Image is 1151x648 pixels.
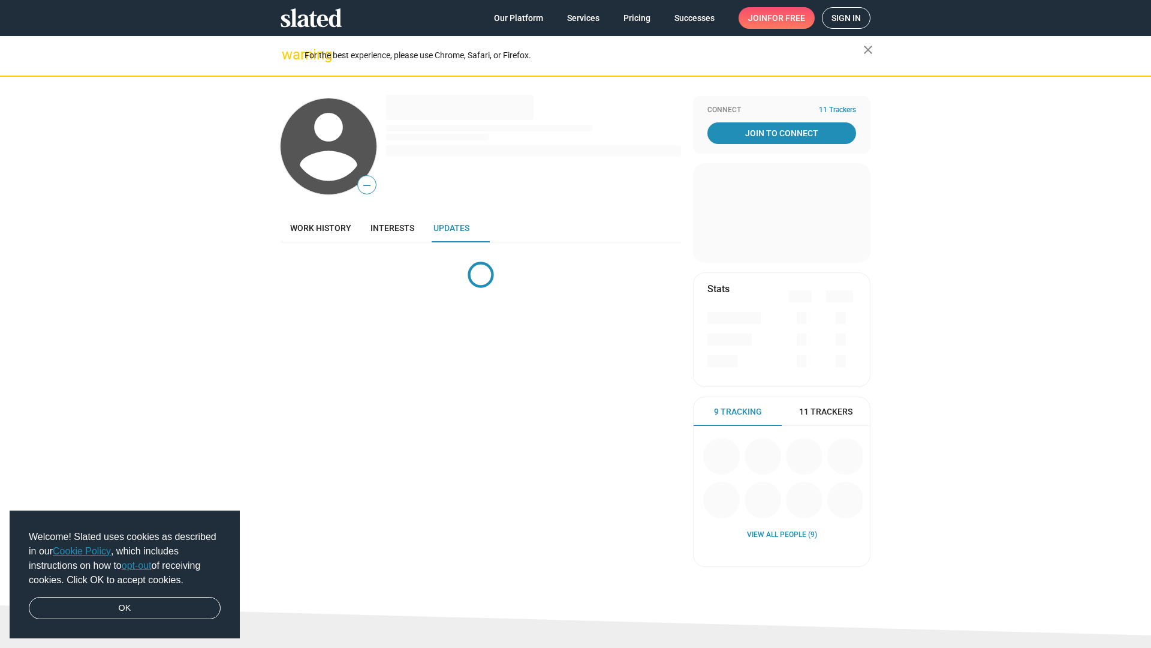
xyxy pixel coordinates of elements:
[122,560,152,571] a: opt-out
[710,122,854,144] span: Join To Connect
[290,223,351,233] span: Work history
[831,8,861,28] span: Sign in
[799,406,852,418] span: 11 Trackers
[707,122,856,144] a: Join To Connect
[305,47,863,64] div: For the best experience, please use Chrome, Safari, or Firefox.
[822,7,870,29] a: Sign in
[433,223,469,233] span: Updates
[29,597,221,620] a: dismiss cookie message
[861,43,875,57] mat-icon: close
[707,106,856,115] div: Connect
[281,214,361,242] a: Work history
[614,7,660,29] a: Pricing
[358,178,376,193] span: —
[361,214,424,242] a: Interests
[558,7,609,29] a: Services
[10,511,240,639] div: cookieconsent
[714,406,762,418] span: 9 Tracking
[674,7,715,29] span: Successes
[747,530,817,540] a: View all People (9)
[282,47,296,62] mat-icon: warning
[494,7,543,29] span: Our Platform
[819,106,856,115] span: 11 Trackers
[53,546,111,556] a: Cookie Policy
[665,7,724,29] a: Successes
[567,7,599,29] span: Services
[767,7,805,29] span: for free
[739,7,815,29] a: Joinfor free
[707,283,730,295] mat-card-title: Stats
[424,214,479,242] a: Updates
[370,223,414,233] span: Interests
[748,7,805,29] span: Join
[484,7,553,29] a: Our Platform
[29,530,221,587] span: Welcome! Slated uses cookies as described in our , which includes instructions on how to of recei...
[623,7,650,29] span: Pricing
